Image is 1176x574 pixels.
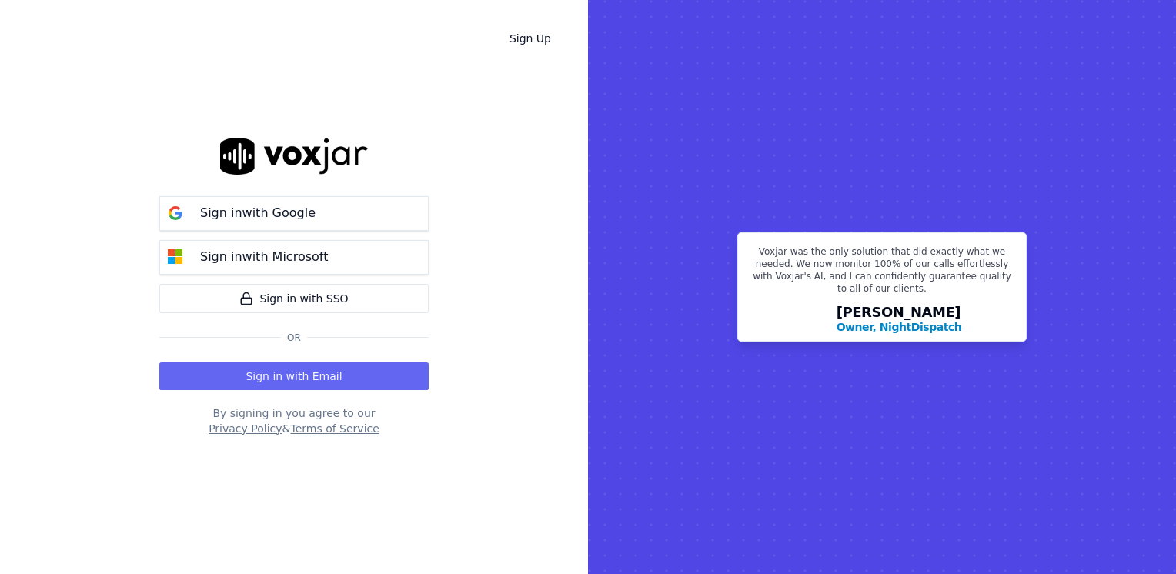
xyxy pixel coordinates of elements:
[281,332,307,344] span: Or
[209,421,282,436] button: Privacy Policy
[497,25,563,52] a: Sign Up
[159,196,429,231] button: Sign inwith Google
[220,138,368,174] img: logo
[159,405,429,436] div: By signing in you agree to our &
[837,319,962,335] p: Owner, NightDispatch
[200,248,328,266] p: Sign in with Microsoft
[160,198,191,229] img: google Sign in button
[159,240,429,275] button: Sign inwith Microsoft
[290,421,379,436] button: Terms of Service
[160,242,191,272] img: microsoft Sign in button
[200,204,316,222] p: Sign in with Google
[159,362,429,390] button: Sign in with Email
[837,305,962,335] div: [PERSON_NAME]
[747,245,1017,301] p: Voxjar was the only solution that did exactly what we needed. We now monitor 100% of our calls ef...
[159,284,429,313] a: Sign in with SSO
